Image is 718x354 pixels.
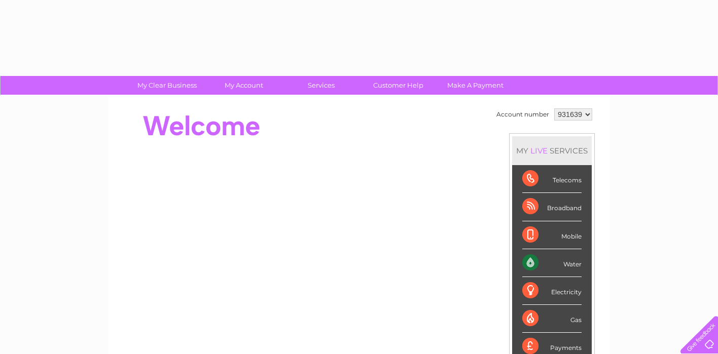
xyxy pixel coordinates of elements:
a: Make A Payment [434,76,517,95]
div: Telecoms [522,165,582,193]
div: Water [522,249,582,277]
td: Account number [494,106,552,123]
div: Broadband [522,193,582,221]
div: Mobile [522,221,582,249]
a: Customer Help [356,76,440,95]
div: MY SERVICES [512,136,592,165]
div: Electricity [522,277,582,305]
div: LIVE [528,146,550,155]
a: Services [279,76,363,95]
a: My Clear Business [125,76,209,95]
a: My Account [202,76,286,95]
div: Gas [522,305,582,333]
